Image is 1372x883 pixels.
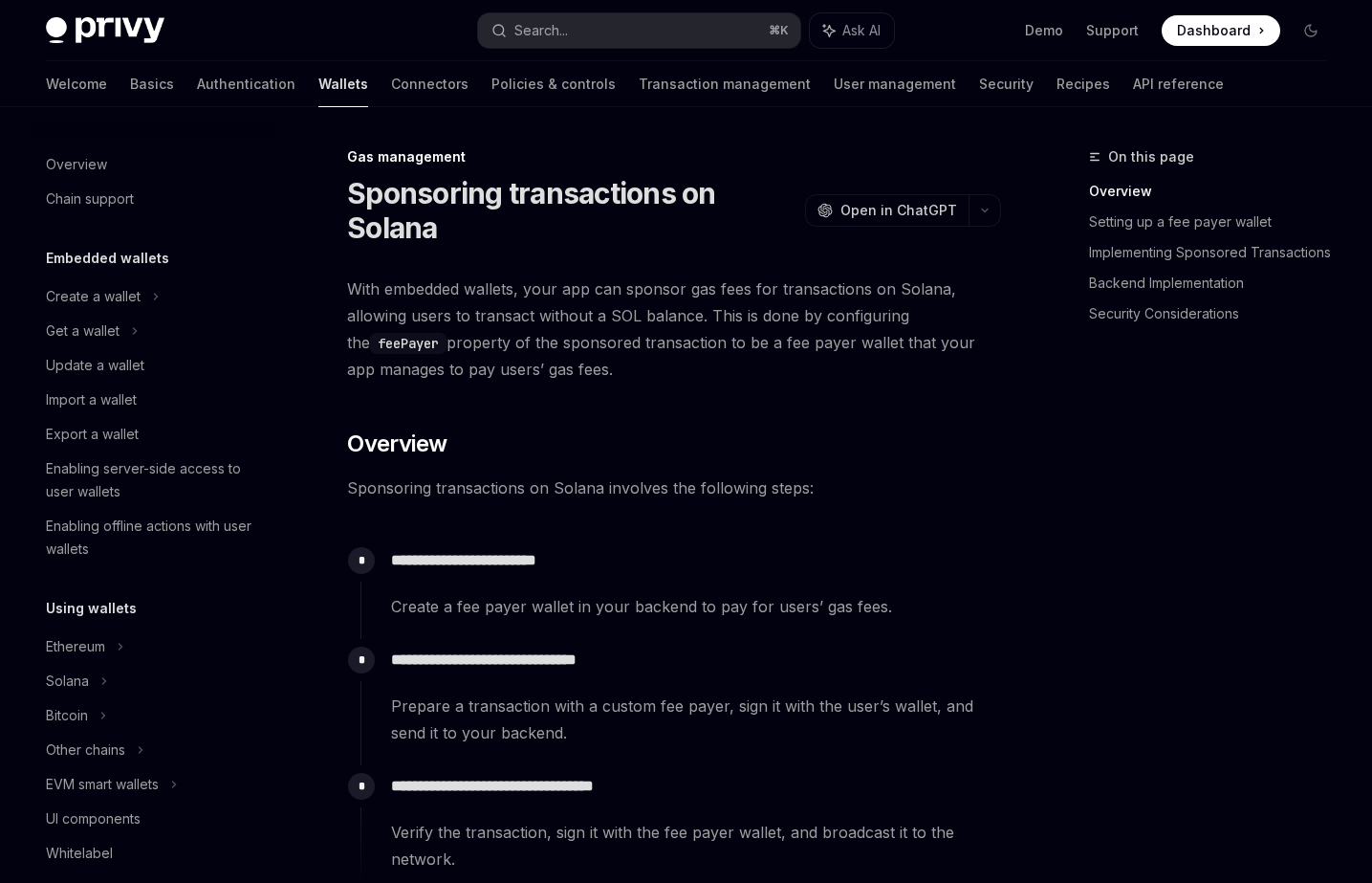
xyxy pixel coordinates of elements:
[810,13,894,48] button: Ask AI
[514,19,568,42] div: Search...
[391,593,1000,620] span: Create a fee payer wallet in your backend to pay for users’ gas fees.
[46,388,137,411] div: Import a wallet
[46,457,264,503] div: Enabling server-side access to user wallets
[46,597,137,620] h5: Using wallets
[370,333,446,354] code: feePayer
[840,201,957,220] span: Open in ChatGPT
[347,176,797,245] h1: Sponsoring transactions on Solana
[31,417,275,452] a: Export a wallet
[1177,21,1251,40] span: Dashboard
[1296,15,1326,46] button: Toggle dark mode
[1056,61,1110,107] a: Recipes
[1089,237,1341,268] a: Implementing Sponsored Transactions
[46,17,164,44] img: dark logo
[979,61,1034,107] a: Security
[46,807,141,830] div: UI components
[391,693,1000,746] span: Prepare a transaction with a custom fee payer, sign it with the user’s wallet, and send it to you...
[31,348,275,383] a: Update a wallet
[46,635,105,658] div: Ethereum
[1162,15,1280,46] a: Dashboard
[31,147,275,182] a: Overview
[1133,61,1224,107] a: API reference
[46,153,107,176] div: Overview
[31,383,275,417] a: Import a wallet
[46,670,89,693] div: Solana
[46,739,125,762] div: Other chains
[834,61,956,107] a: User management
[1025,21,1063,40] a: Demo
[46,61,107,107] a: Welcome
[130,61,174,107] a: Basics
[46,842,113,865] div: Whitelabel
[197,61,295,107] a: Authentication
[391,819,1000,872] span: Verify the transaction, sign it with the fee payer wallet, and broadcast it to the network.
[347,475,1001,501] span: Sponsoring transactions on Solana involves the following steps:
[347,147,1001,166] div: Gas management
[1089,268,1341,298] a: Backend Implementation
[31,509,275,566] a: Enabling offline actions with user wallets
[491,61,616,107] a: Policies & controls
[1086,21,1139,40] a: Support
[769,23,789,38] span: ⌘ K
[347,276,1001,383] span: With embedded wallets, your app can sponsor gas fees for transactions on Solana, allowing users t...
[46,704,88,727] div: Bitcoin
[478,13,801,48] button: Search...⌘K
[1089,298,1341,329] a: Security Considerations
[347,429,446,459] span: Overview
[46,188,134,210] div: Chain support
[639,61,811,107] a: Transaction management
[46,354,144,377] div: Update a wallet
[46,320,120,342] div: Get a wallet
[31,182,275,216] a: Chain support
[31,452,275,509] a: Enabling server-side access to user wallets
[1089,207,1341,237] a: Setting up a fee payer wallet
[46,515,264,561] div: Enabling offline actions with user wallets
[1108,145,1194,168] span: On this page
[318,61,368,107] a: Wallets
[46,247,169,270] h5: Embedded wallets
[1089,176,1341,207] a: Overview
[391,61,468,107] a: Connectors
[46,423,139,446] div: Export a wallet
[46,773,159,796] div: EVM smart wallets
[31,836,275,871] a: Whitelabel
[46,285,141,308] div: Create a wallet
[31,802,275,836] a: UI components
[842,21,881,40] span: Ask AI
[805,194,969,227] button: Open in ChatGPT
